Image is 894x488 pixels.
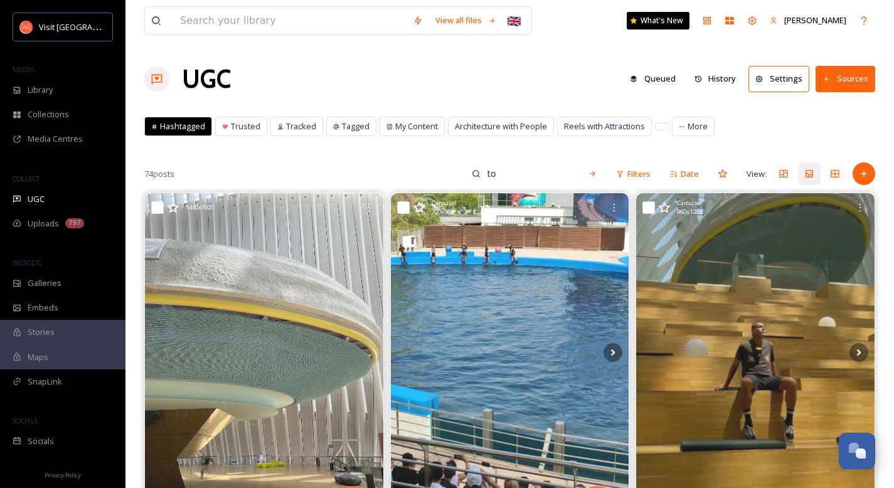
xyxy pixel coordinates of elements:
[432,208,454,216] span: 720 x 960
[28,133,83,145] span: Media Centres
[784,14,846,26] span: [PERSON_NAME]
[688,66,749,91] a: History
[429,8,503,33] a: View all files
[65,218,84,228] div: 797
[186,203,214,212] span: 1440 x 1920
[45,471,81,479] span: Privacy Policy
[748,66,816,92] a: Settings
[688,120,708,132] span: More
[231,120,260,132] span: Trusted
[13,65,35,74] span: MEDIA
[28,351,48,363] span: Maps
[286,120,316,132] span: Tracked
[182,60,231,98] a: UGC
[39,21,136,33] span: Visit [GEOGRAPHIC_DATA]
[28,302,58,314] span: Embeds
[342,120,370,132] span: Tagged
[503,9,525,32] div: 🇬🇧
[160,120,205,132] span: Hashtagged
[624,66,682,91] button: Queued
[28,218,59,230] span: Uploads
[747,168,767,180] span: View:
[174,7,407,34] input: Search your library
[28,277,61,289] span: Galleries
[764,8,853,33] a: [PERSON_NAME]
[28,376,62,388] span: SnapLink
[564,120,645,132] span: Reels with Attractions
[20,21,33,33] img: download.png
[816,66,875,92] button: Sources
[28,109,69,120] span: Collections
[13,174,40,183] span: COLLECT
[455,120,547,132] span: Architecture with People
[395,120,438,132] span: My Content
[681,168,699,180] span: Date
[748,66,809,92] button: Settings
[28,84,53,96] span: Library
[28,193,45,205] span: UGC
[481,161,575,186] input: Search
[627,12,689,29] a: What's New
[13,416,38,425] span: SOCIALS
[13,258,41,267] span: WIDGETS
[45,467,81,482] a: Privacy Policy
[677,199,702,208] span: Carousel
[627,168,651,180] span: Filters
[624,66,688,91] a: Queued
[677,208,702,216] span: 960 x 1283
[28,326,55,338] span: Stories
[688,66,743,91] button: History
[432,199,457,208] span: Carousel
[28,435,54,447] span: Socials
[144,168,174,180] span: 74 posts
[839,433,875,469] button: Open Chat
